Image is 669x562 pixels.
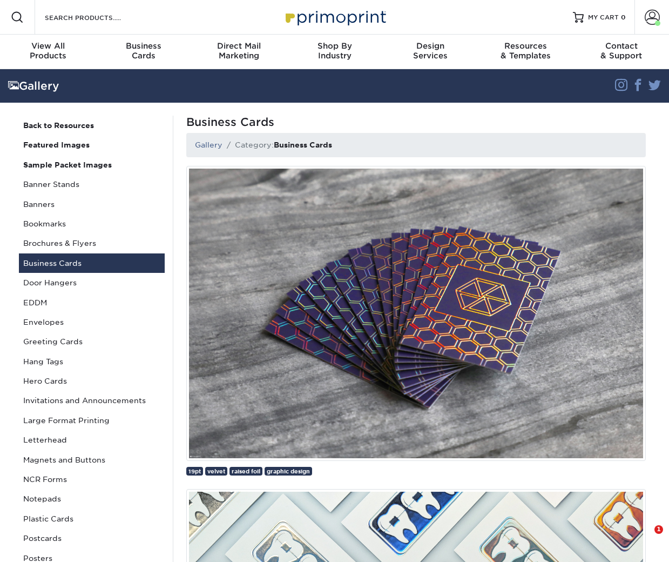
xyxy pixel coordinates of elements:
a: Plastic Cards [19,509,165,528]
a: Invitations and Announcements [19,391,165,410]
a: Large Format Printing [19,411,165,430]
div: Cards [96,41,191,61]
span: 1 [654,525,663,534]
input: SEARCH PRODUCTS..... [44,11,149,24]
a: NCR Forms [19,470,165,489]
strong: Featured Images [23,140,90,149]
span: MY CART [588,13,619,22]
strong: Sample Packet Images [23,160,112,169]
a: Banners [19,195,165,214]
div: & Templates [478,41,573,61]
li: Category: [222,139,332,150]
a: raised foil [229,467,262,475]
a: Featured Images [19,135,165,155]
img: Demand attention with Holographic Business Cards [186,166,646,461]
span: Contact [573,41,669,51]
a: Envelopes [19,312,165,332]
span: 0 [621,14,626,21]
a: EDDM [19,293,165,312]
strong: Business Cards [274,140,332,149]
a: Shop ByIndustry [287,35,382,69]
a: Business Cards [19,253,165,273]
a: Door Hangers [19,273,165,292]
a: Hero Cards [19,371,165,391]
a: BusinessCards [96,35,191,69]
a: 19pt [186,467,203,475]
a: Back to Resources [19,116,165,135]
a: Contact& Support [573,35,669,69]
h1: Business Cards [186,116,646,129]
span: Direct Mail [191,41,287,51]
span: Business [96,41,191,51]
iframe: Google Customer Reviews [3,529,92,558]
a: Magnets and Buttons [19,450,165,470]
a: Banner Stands [19,175,165,194]
span: graphic design [267,468,310,474]
a: velvet [205,467,227,475]
div: Industry [287,41,382,61]
span: Resources [478,41,573,51]
a: Letterhead [19,430,165,450]
span: 19pt [188,468,201,474]
a: Bookmarks [19,214,165,233]
span: velvet [207,468,225,474]
span: Design [382,41,478,51]
a: Resources& Templates [478,35,573,69]
a: Brochures & Flyers [19,233,165,253]
a: Hang Tags [19,352,165,371]
a: Gallery [195,140,222,149]
div: Marketing [191,41,287,61]
a: Notepads [19,489,165,509]
img: Primoprint [281,5,389,29]
span: Shop By [287,41,382,51]
a: Direct MailMarketing [191,35,287,69]
div: & Support [573,41,669,61]
a: DesignServices [382,35,478,69]
a: Greeting Cards [19,332,165,351]
div: Services [382,41,478,61]
a: Sample Packet Images [19,155,165,175]
span: raised foil [232,468,260,474]
iframe: Intercom live chat [632,525,658,551]
a: graphic design [265,467,312,475]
